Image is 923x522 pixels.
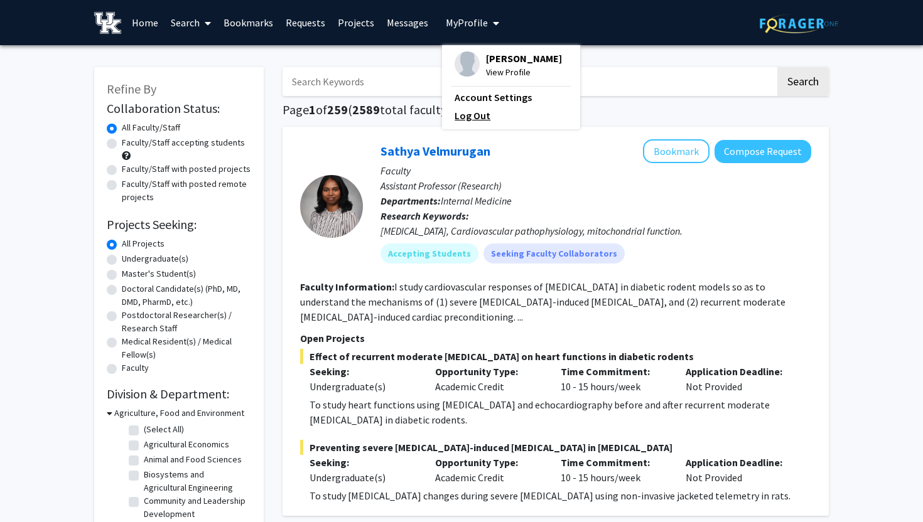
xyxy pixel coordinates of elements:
[310,488,811,503] p: To study [MEDICAL_DATA] changes during severe [MEDICAL_DATA] using non-invasive jacketed telemetr...
[446,16,488,29] span: My Profile
[126,1,165,45] a: Home
[107,101,251,116] h2: Collaboration Status:
[283,102,829,117] h1: Page of ( total faculty/staff results)
[107,217,251,232] h2: Projects Seeking:
[332,1,381,45] a: Projects
[107,81,156,97] span: Refine By
[122,237,165,250] label: All Projects
[381,243,478,264] mat-chip: Accepting Students
[144,438,229,451] label: Agricultural Economics
[217,1,279,45] a: Bookmarks
[561,364,667,379] p: Time Commitment:
[310,397,811,427] p: To study heart functions using [MEDICAL_DATA] and echocardiography before and after recurrent mod...
[122,309,251,335] label: Postdoctoral Researcher(s) / Research Staff
[381,178,811,193] p: Assistant Professor (Research)
[310,455,416,470] p: Seeking:
[144,423,184,436] label: (Select All)
[122,136,245,149] label: Faculty/Staff accepting students
[144,494,248,521] label: Community and Leadership Development
[300,280,785,323] fg-read-more: I study cardiovascular responses of [MEDICAL_DATA] in diabetic rodent models so as to understand ...
[686,455,792,470] p: Application Deadline:
[441,194,512,207] span: Internal Medicine
[551,455,677,485] div: 10 - 15 hours/week
[300,349,811,364] span: Effect of recurrent moderate [MEDICAL_DATA] on heart functions in diabetic rodents
[426,455,551,485] div: Academic Credit
[551,364,677,394] div: 10 - 15 hours/week
[676,455,802,485] div: Not Provided
[122,282,251,309] label: Doctoral Candidate(s) (PhD, MD, DMD, PharmD, etc.)
[300,440,811,455] span: Preventing severe [MEDICAL_DATA]-induced [MEDICAL_DATA] in [MEDICAL_DATA]
[122,335,251,361] label: Medical Resident(s) / Medical Fellow(s)
[381,1,435,45] a: Messages
[455,51,480,77] img: Profile Picture
[381,210,469,222] b: Research Keywords:
[122,162,251,176] label: Faculty/Staff with posted projects
[426,364,551,394] div: Academic Credit
[114,407,244,420] h3: Agriculture, Food and Environment
[435,364,542,379] p: Opportunity Type:
[676,364,802,394] div: Not Provided
[486,51,562,65] span: [PERSON_NAME]
[165,1,217,45] a: Search
[686,364,792,379] p: Application Deadline:
[144,453,242,466] label: Animal and Food Sciences
[561,455,667,470] p: Time Commitment:
[381,194,441,207] b: Departments:
[94,12,121,34] img: University of Kentucky Logo
[310,379,416,394] div: Undergraduate(s)
[279,1,332,45] a: Requests
[381,143,490,159] a: Sathya Velmurugan
[643,139,710,163] button: Add Sathya Velmurugan to Bookmarks
[777,67,829,96] button: Search
[107,386,251,402] h2: Division & Department:
[381,223,811,238] div: [MEDICAL_DATA], Cardiovascular pathophysiology, mitochondrial function.
[122,267,196,280] label: Master's Student(s)
[309,102,316,117] span: 1
[455,90,568,105] a: Account Settings
[435,455,542,470] p: Opportunity Type:
[122,178,251,204] label: Faculty/Staff with posted remote projects
[486,65,562,79] span: View Profile
[300,331,811,346] p: Open Projects
[283,67,775,96] input: Search Keywords
[310,364,416,379] p: Seeking:
[327,102,348,117] span: 259
[122,252,188,265] label: Undergraduate(s)
[144,468,248,494] label: Biosystems and Agricultural Engineering
[483,243,625,264] mat-chip: Seeking Faculty Collaborators
[715,140,811,163] button: Compose Request to Sathya Velmurugan
[455,51,562,79] div: Profile Picture[PERSON_NAME]View Profile
[760,14,838,33] img: ForagerOne Logo
[455,108,568,123] a: Log Out
[122,121,180,134] label: All Faculty/Staff
[310,470,416,485] div: Undergraduate(s)
[122,361,149,375] label: Faculty
[9,466,53,513] iframe: Chat
[381,163,811,178] p: Faculty
[352,102,380,117] span: 2589
[300,280,394,293] b: Faculty Information:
